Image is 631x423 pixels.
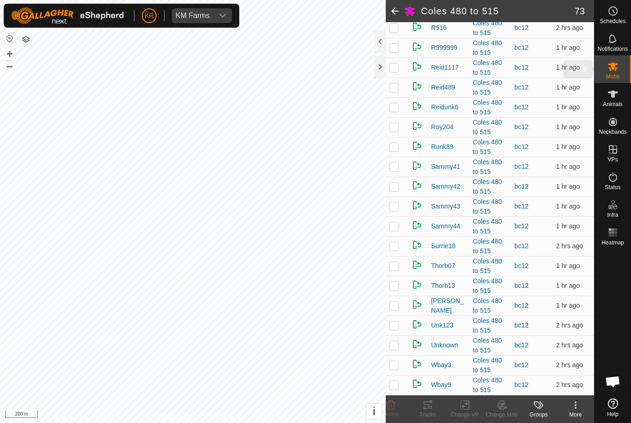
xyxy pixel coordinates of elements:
[556,242,583,250] span: 10 Sep 2025 at 3:52 pm
[431,241,455,251] span: Surrie18
[473,137,507,157] div: Coles 480 to 515
[473,296,507,316] div: Coles 480 to 515
[473,375,507,395] div: Coles 480 to 515
[176,12,210,19] div: KM Farms
[473,157,507,177] div: Coles 480 to 515
[515,222,528,230] a: bc12
[366,404,382,419] button: i
[515,302,528,309] a: bc12
[515,44,528,51] a: bc12
[473,58,507,77] div: Coles 480 to 515
[515,163,528,170] a: bc12
[473,316,507,335] div: Coles 480 to 515
[431,261,455,271] span: Thorb07
[605,185,620,190] span: Status
[409,411,446,419] div: Tracks
[473,256,507,276] div: Coles 480 to 515
[556,361,583,369] span: 10 Sep 2025 at 3:52 pm
[515,83,528,91] a: bc12
[412,220,423,231] img: returning on
[412,41,423,52] img: returning on
[556,203,580,210] span: 10 Sep 2025 at 4:03 pm
[431,102,458,112] span: Reidunk6
[599,368,627,395] div: Open chat
[515,64,528,71] a: bc12
[412,61,423,72] img: returning on
[515,361,528,369] a: bc12
[607,212,618,218] span: Infra
[431,43,457,53] span: R999999
[431,296,465,316] span: [PERSON_NAME]
[431,182,460,191] span: Sammy42
[473,118,507,137] div: Coles 480 to 515
[473,276,507,296] div: Coles 480 to 515
[515,242,528,250] a: bc12
[556,123,580,131] span: 10 Sep 2025 at 3:58 pm
[606,74,619,79] span: Mobs
[431,281,455,291] span: Thorb13
[213,8,232,23] div: dropdown trigger
[515,24,528,31] a: bc12
[431,340,458,350] span: Unknown
[412,339,423,350] img: returning on
[520,411,557,419] div: Groups
[172,8,213,23] span: KM Farms
[556,83,580,91] span: 10 Sep 2025 at 4:01 pm
[11,7,127,24] img: Gallagher Logo
[431,221,460,231] span: Sammy44
[383,411,399,418] span: Delete
[4,60,15,71] button: –
[607,411,619,417] span: Help
[556,381,583,388] span: 10 Sep 2025 at 3:51 pm
[446,411,483,419] div: Change VP
[556,222,580,230] span: 10 Sep 2025 at 3:55 pm
[575,4,585,18] span: 73
[473,177,507,197] div: Coles 480 to 515
[431,360,451,370] span: Wbay3
[412,239,423,250] img: returning on
[556,302,580,309] span: 10 Sep 2025 at 3:56 pm
[556,322,583,329] span: 10 Sep 2025 at 3:49 pm
[431,321,453,330] span: Unk123
[412,279,423,290] img: returning on
[473,217,507,236] div: Coles 480 to 515
[473,336,507,355] div: Coles 480 to 515
[20,34,31,45] button: Map Layers
[607,157,618,162] span: VPs
[556,64,580,71] span: 10 Sep 2025 at 3:58 pm
[431,142,453,152] span: Runk89
[515,282,528,289] a: bc12
[556,163,580,170] span: 10 Sep 2025 at 3:56 pm
[431,122,453,132] span: Roy204
[145,11,153,21] span: KR
[515,381,528,388] a: bc12
[421,6,575,17] h2: Coles 480 to 515
[372,405,376,417] span: i
[515,143,528,150] a: bc12
[412,299,423,310] img: returning on
[515,123,528,131] a: bc12
[412,358,423,369] img: returning on
[412,259,423,270] img: returning on
[4,48,15,60] button: +
[599,129,626,135] span: Neckbands
[600,18,625,24] span: Schedules
[412,319,423,330] img: returning on
[557,411,594,419] div: More
[431,202,460,211] span: Sammy43
[556,44,580,51] span: 10 Sep 2025 at 4:04 pm
[412,140,423,151] img: returning on
[515,103,528,111] a: bc12
[202,411,229,419] a: Contact Us
[412,101,423,112] img: returning on
[473,356,507,375] div: Coles 480 to 515
[556,262,580,269] span: 10 Sep 2025 at 4:03 pm
[515,203,528,210] a: bc12
[4,33,15,44] button: Reset Map
[412,120,423,131] img: returning on
[412,81,423,92] img: returning on
[473,38,507,58] div: Coles 480 to 515
[556,341,583,349] span: 10 Sep 2025 at 3:50 pm
[515,341,528,349] a: bc12
[412,378,423,389] img: returning on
